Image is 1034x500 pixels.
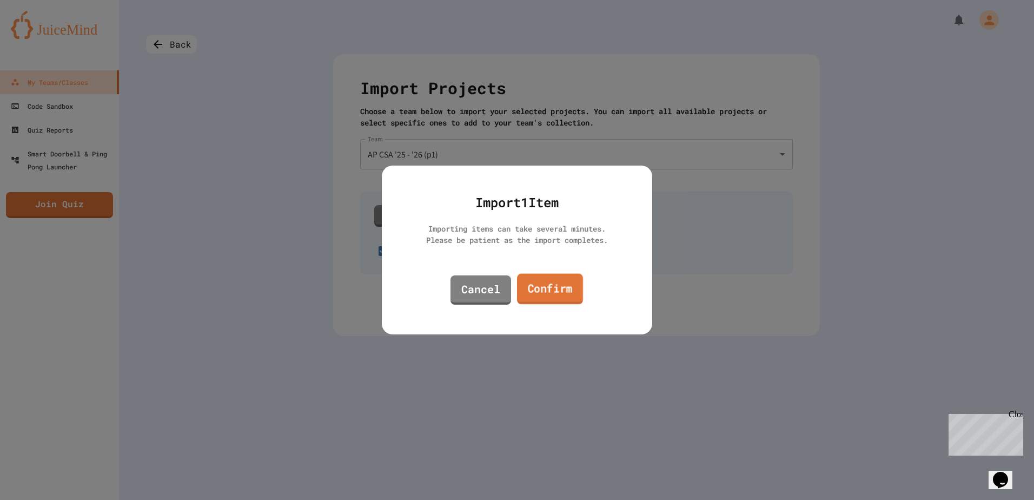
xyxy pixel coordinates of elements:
[517,274,583,305] a: Confirm
[989,457,1023,489] iframe: chat widget
[4,4,75,69] div: Chat with us now!Close
[944,410,1023,456] iframe: chat widget
[409,212,625,256] div: Importing items can take several minutes. Please be patient as the import completes.
[450,275,511,305] a: Cancel
[475,193,559,212] div: Import 1 Item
